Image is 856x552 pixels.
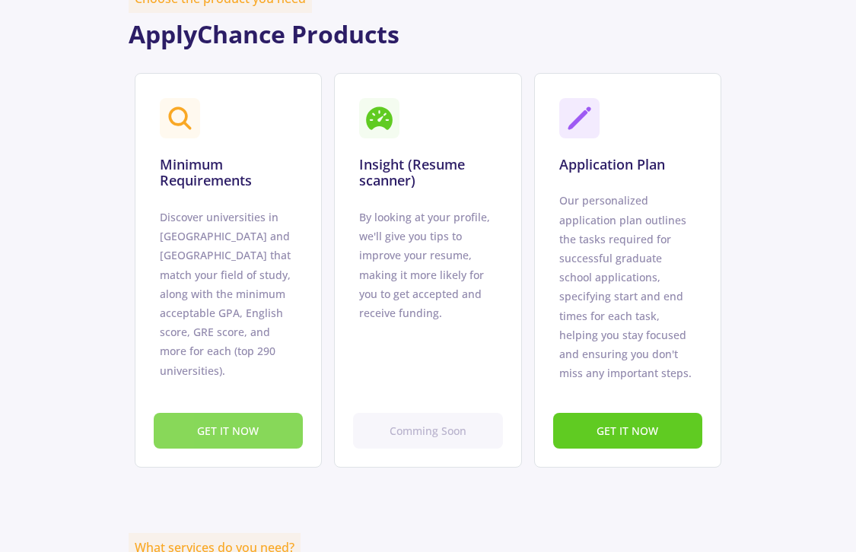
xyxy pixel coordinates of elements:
button: GET IT NOW [154,413,303,449]
h3: Application Plan [559,157,665,173]
div: Discover universities in [GEOGRAPHIC_DATA] and [GEOGRAPHIC_DATA] that match your field of study, ... [160,208,297,380]
a: GET IT NOW [553,422,702,439]
h3: Insight (Resume scanner) [359,157,496,189]
h2: ApplyChance Products [129,20,728,49]
div: By looking at your profile, we'll give you tips to improve your resume, making it more likely for... [359,208,496,322]
a: GET IT NOW [154,422,303,439]
h3: Minimum Requirements [160,157,297,189]
button: GET IT NOW [553,413,702,449]
button: Comming Soon [353,413,502,449]
div: Our personalized application plan outlines the tasks required for successful graduate school appl... [559,191,696,382]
